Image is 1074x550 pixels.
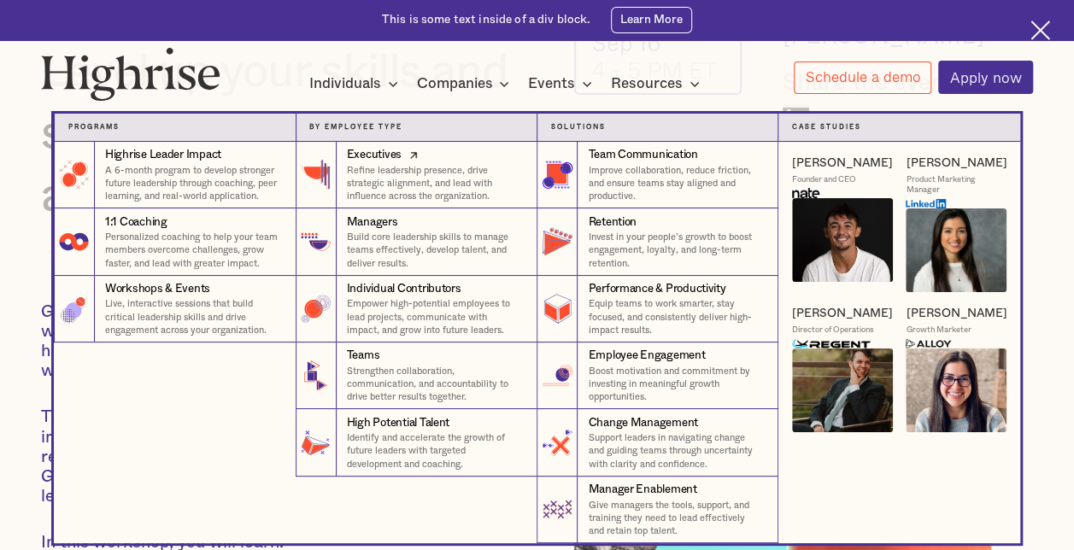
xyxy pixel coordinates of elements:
a: [PERSON_NAME] [792,155,893,171]
a: TeamsStrengthen collaboration, communication, and accountability to drive better results together. [296,342,537,409]
a: Apply now [938,61,1033,94]
div: Companies [416,73,514,94]
p: Live, interactive sessions that build critical leadership skills and drive engagement across your... [105,297,282,336]
a: ExecutivesRefine leadership presence, drive strategic alignment, and lead with influence across t... [296,142,537,208]
a: 1:1 CoachingPersonalized coaching to help your team members overcome challenges, grow faster, and... [54,208,296,275]
a: [PERSON_NAME] [906,306,1007,321]
strong: Case Studies [792,124,861,131]
div: Product Marketing Manager [906,174,1007,196]
a: Highrise Leader ImpactA 6-month program to develop stronger future leadership through coaching, p... [54,142,296,208]
div: Employee Engagement [588,348,705,364]
div: Executives [347,147,402,163]
p: Identify and accelerate the growth of future leaders with targeted development and coaching. [347,431,524,471]
p: Support leaders in navigating change and guiding teams through uncertainty with clarity and confi... [588,431,764,471]
div: Individuals [309,73,403,94]
a: [PERSON_NAME] [906,155,1007,171]
div: Teams [347,348,380,364]
img: Cross icon [1030,20,1050,40]
a: ManagersBuild core leadership skills to manage teams effectively, develop talent, and deliver res... [296,208,537,275]
strong: Solutions [551,124,606,131]
div: Manager Enablement [588,482,696,498]
a: [PERSON_NAME] [792,306,893,321]
nav: Companies [25,87,1050,543]
a: Manager EnablementGive managers the tools, support, and training they need to lead effectively an... [537,477,778,543]
p: Empower high-potential employees to lead projects, communicate with impact, and grow into future ... [347,297,524,336]
div: Managers [347,214,398,231]
div: Resources [611,73,705,94]
img: Highrise logo [41,47,220,101]
p: Improve collaboration, reduce friction, and ensure teams stay aligned and productive. [588,164,764,203]
div: Highrise Leader Impact [105,147,221,163]
a: Learn More [611,7,692,32]
div: Companies [416,73,492,94]
p: A 6-month program to develop stronger future leadership through coaching, peer learning, and real... [105,164,282,203]
div: 1:1 Coaching [105,214,167,231]
p: Give managers the tools, support, and training they need to lead effectively and retain top talent. [588,499,764,538]
a: High Potential TalentIdentify and accelerate the growth of future leaders with targeted developme... [296,409,537,476]
a: Individual ContributorsEmpower high-potential employees to lead projects, communicate with impact... [296,276,537,342]
div: Growth Marketer [906,325,971,336]
p: Equip teams to work smarter, stay focused, and consistently deliver high-impact results. [588,297,764,336]
div: Events [528,73,575,94]
a: RetentionInvest in your people’s growth to boost engagement, loyalty, and long-term retention. [537,208,778,275]
a: Workshops & EventsLive, interactive sessions that build critical leadership skills and drive enga... [54,276,296,342]
p: Boost motivation and commitment by investing in meaningful growth opportunities. [588,365,764,404]
a: Employee EngagementBoost motivation and commitment by investing in meaningful growth opportunities. [537,342,778,409]
strong: By Employee Type [309,124,402,131]
strong: Programs [68,124,120,131]
p: Invest in your people’s growth to boost engagement, loyalty, and long-term retention. [588,231,764,270]
a: Team CommunicationImprove collaboration, reduce friction, and ensure teams stay aligned and produ... [537,142,778,208]
div: Team Communication [588,147,697,163]
div: High Potential Talent [347,415,449,431]
div: Events [528,73,597,94]
a: Performance & ProductivityEquip teams to work smarter, stay focused, and consistently deliver hig... [537,276,778,342]
div: Workshops & Events [105,281,210,297]
p: Personalized coaching to help your team members overcome challenges, grow faster, and lead with g... [105,231,282,270]
div: This is some text inside of a div block. [382,12,591,28]
a: Schedule a demo [794,61,932,94]
p: Refine leadership presence, drive strategic alignment, and lead with influence across the organiz... [347,164,524,203]
div: Founder and CEO [792,174,856,185]
div: Individuals [309,73,381,94]
p: Build core leadership skills to manage teams effectively, develop talent, and deliver results. [347,231,524,270]
div: Retention [588,214,637,231]
div: Resources [611,73,683,94]
div: Individual Contributors [347,281,461,297]
div: Performance & Productivity [588,281,725,297]
div: Director of Operations [792,325,874,336]
div: Change Management [588,415,697,431]
p: Strengthen collaboration, communication, and accountability to drive better results together. [347,365,524,404]
a: Change ManagementSupport leaders in navigating change and guiding teams through uncertainty with ... [537,409,778,476]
